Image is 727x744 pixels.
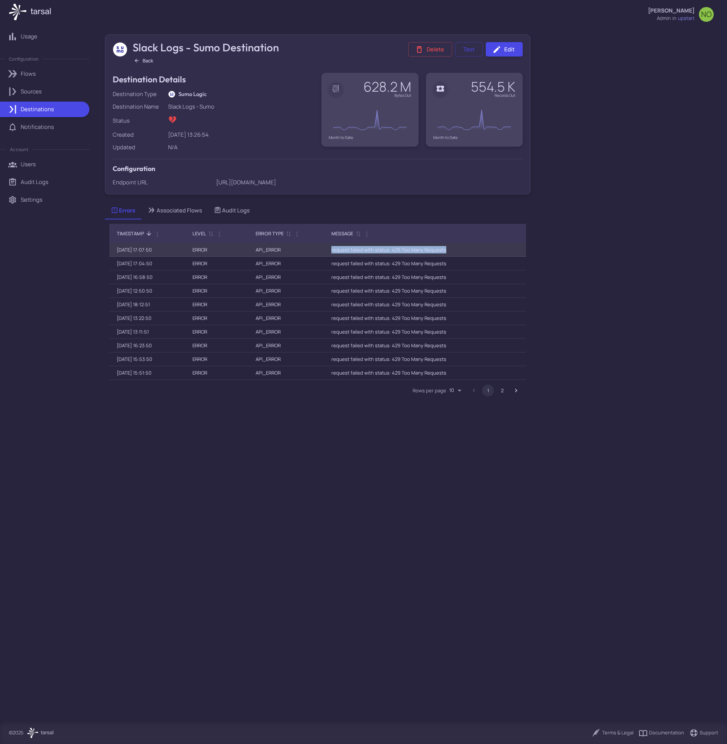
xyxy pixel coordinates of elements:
td: request failed with status: 429 Too Many Requests [324,339,526,352]
td: API_ERROR [248,284,324,298]
button: page 1 [482,385,494,396]
span: Sort by Level ascending [206,230,215,237]
div: Associated Flows [147,207,202,215]
h3: Slack Logs - Sumo Destination [133,41,280,54]
td: API_ERROR [248,352,324,366]
div: Error Type [256,229,284,238]
td: ERROR [185,270,248,284]
td: ERROR [185,325,248,339]
td: ERROR [185,298,248,311]
td: API_ERROR [248,243,324,257]
td: [DATE] 12:50:50 [109,284,185,298]
a: Edit [486,42,523,57]
img: Sumo Logic [168,91,175,98]
td: request failed with status: 429 Too Many Requests [324,325,526,339]
td: [DATE] 17:04:50 [109,257,185,270]
td: API_ERROR [248,311,324,325]
td: API_ERROR [248,366,324,380]
a: Documentation [639,728,684,737]
div: Timestamp [117,229,144,238]
button: Delete [408,42,452,57]
a: Terms & Legal [592,728,634,737]
p: Account [10,146,28,153]
td: [DATE] 16:58:50 [109,270,185,284]
td: request failed with status: 429 Too Many Requests [324,352,526,366]
td: [DATE] 16:23:50 [109,339,185,352]
td: ERROR [185,339,248,352]
div: N/A [168,143,314,151]
div: Chart. Highcharts interactive chart. [433,101,516,136]
p: Notifications [21,123,54,131]
span: in [672,15,676,22]
div: Month to Date [433,136,516,139]
td: API_ERROR [248,339,324,352]
div: [DATE] 13:26:54 [168,131,314,139]
div: Updated [113,143,165,151]
div: Destination Type [113,90,165,98]
td: request failed with status: 429 Too Many Requests [324,311,526,325]
button: Back [131,56,157,65]
p: Usage [21,33,37,41]
td: ERROR [185,243,248,257]
label: Rows per page [413,387,446,394]
td: [DATE] 13:22:50 [109,311,185,325]
span: NO [701,11,711,18]
span: ResourceError: request failed with status: 429 Too Many Requests, ErrorType: API_ERROR [168,118,177,126]
span: Sorted by Timestamp descending [144,230,153,237]
div: Destination Name [113,103,165,111]
p: [URL][DOMAIN_NAME] [216,178,523,187]
div: admin [657,15,671,22]
svg: Interactive chart [433,101,515,136]
div: Status [113,117,165,125]
p: Sources [21,88,42,96]
td: request failed with status: 429 Too Many Requests [324,284,526,298]
td: [DATE] 18:12:51 [109,298,185,311]
td: API_ERROR [248,325,324,339]
div: Audit Logs [214,207,250,215]
td: request failed with status: 429 Too Many Requests [324,257,526,270]
h6: Sumo Logic [178,90,207,98]
a: Support [689,728,718,737]
span: Sort by Message ascending [354,230,362,237]
td: [DATE] 17:07:50 [109,243,185,257]
button: Column Actions [291,228,303,240]
h5: Configuration [113,164,523,174]
td: ERROR [185,352,248,366]
div: Rows per page [449,384,464,396]
nav: pagination navigation [467,385,523,396]
button: Column Actions [361,228,373,240]
div: Errors [111,207,135,215]
td: ERROR [185,257,248,270]
button: [PERSON_NAME]admininupstartNO [644,4,718,25]
td: request failed with status: 429 Too Many Requests [324,298,526,311]
td: request failed with status: 429 Too Many Requests [324,243,526,257]
p: Slack Logs - Sumo [168,103,314,111]
p: Flows [21,70,36,78]
img: Sumo Logic [113,42,127,57]
svg: Interactive chart [329,101,411,136]
span: upstart [678,15,694,22]
span: Sort by Error Type ascending [284,230,293,237]
td: [DATE] 15:53:50 [109,352,185,366]
td: request failed with status: 429 Too Many Requests [324,366,526,380]
button: Go to next page [510,385,522,396]
div: Month to Date [329,136,411,139]
div: Created [113,131,165,139]
div: Endpoint URL [113,178,213,187]
p: Audit Logs [21,178,48,186]
p: [PERSON_NAME] [648,7,694,15]
td: API_ERROR [248,257,324,270]
div: Chart. Highcharts interactive chart. [329,101,411,136]
td: request failed with status: 429 Too Many Requests [324,270,526,284]
p: Settings [21,196,42,204]
td: ERROR [185,284,248,298]
button: Column Actions [214,228,225,240]
p: Configuration [9,56,38,62]
p: Destinations [21,105,54,113]
div: Message [331,229,353,238]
